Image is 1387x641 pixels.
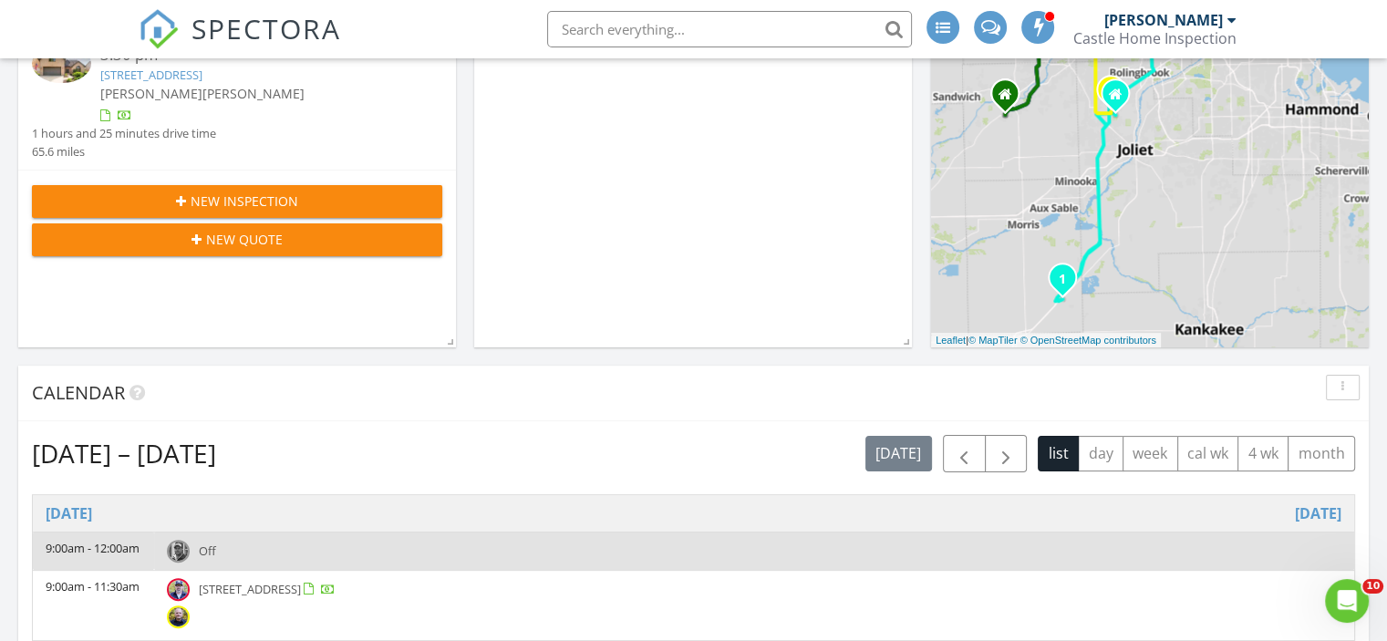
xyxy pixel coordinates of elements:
a: © MapTiler [968,335,1018,346]
span: Off [199,543,216,559]
button: list [1038,436,1079,471]
a: Leaflet [936,335,966,346]
a: [STREET_ADDRESS] [199,581,336,597]
div: 211 N Cedar St , Gardner, IL 60424 [1062,277,1073,288]
button: month [1288,436,1355,471]
span: [PERSON_NAME] [100,85,202,102]
td: 9:00am - 12:00am [33,532,154,570]
span: New Quote [206,230,283,249]
button: New Inspection [32,185,442,218]
h2: [DATE] – [DATE] [32,435,216,471]
a: SPECTORA [139,25,341,63]
a: Go to August 27, 2025 [1295,502,1341,524]
div: 2274 Shiloh Dr, Aurora IL 60503 [1005,93,1016,104]
button: [DATE] [865,436,932,471]
img: 9355028%2Fcover_photos%2F8ga4fORKGk8SCgJGNfcJ%2Fsmall.jpg [32,44,91,83]
button: week [1123,436,1178,471]
div: Castle Home Inspection [1073,29,1237,47]
span: New Inspection [191,191,298,211]
button: Previous [943,435,986,472]
a: 3:30 pm [STREET_ADDRESS] [PERSON_NAME][PERSON_NAME] 1 hours and 25 minutes drive time 65.6 miles [32,44,442,160]
a: [STREET_ADDRESS] [100,67,202,83]
div: 65.6 miles [32,143,216,160]
button: Next [985,435,1028,472]
button: day [1078,436,1123,471]
i: 1 [1059,273,1066,285]
div: [PERSON_NAME] [1104,11,1223,29]
img: img_8334.jpeg [167,540,190,563]
img: evan.jpg [167,578,190,601]
img: The Best Home Inspection Software - Spectora [139,9,179,49]
span: 10 [1362,579,1383,594]
input: Search everything... [547,11,912,47]
span: [PERSON_NAME] [202,85,305,102]
button: New Quote [32,223,442,256]
div: 1371 Williams Dr, Romeoville IL 60446 [1115,93,1126,104]
div: 1 hours and 25 minutes drive time [32,125,216,142]
div: | [931,333,1161,348]
button: cal wk [1177,436,1239,471]
span: [STREET_ADDRESS] [199,581,301,597]
iframe: Intercom live chat [1325,579,1369,623]
img: jeff.jpg [167,605,190,628]
button: 4 wk [1237,436,1289,471]
span: Calendar [32,380,125,405]
a: Go to August 27, 2025 [46,502,92,524]
span: SPECTORA [191,9,341,47]
td: 9:00am - 11:30am [33,570,154,640]
th: Go to August 27, 2025 [33,495,1354,532]
a: © OpenStreetMap contributors [1020,335,1156,346]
